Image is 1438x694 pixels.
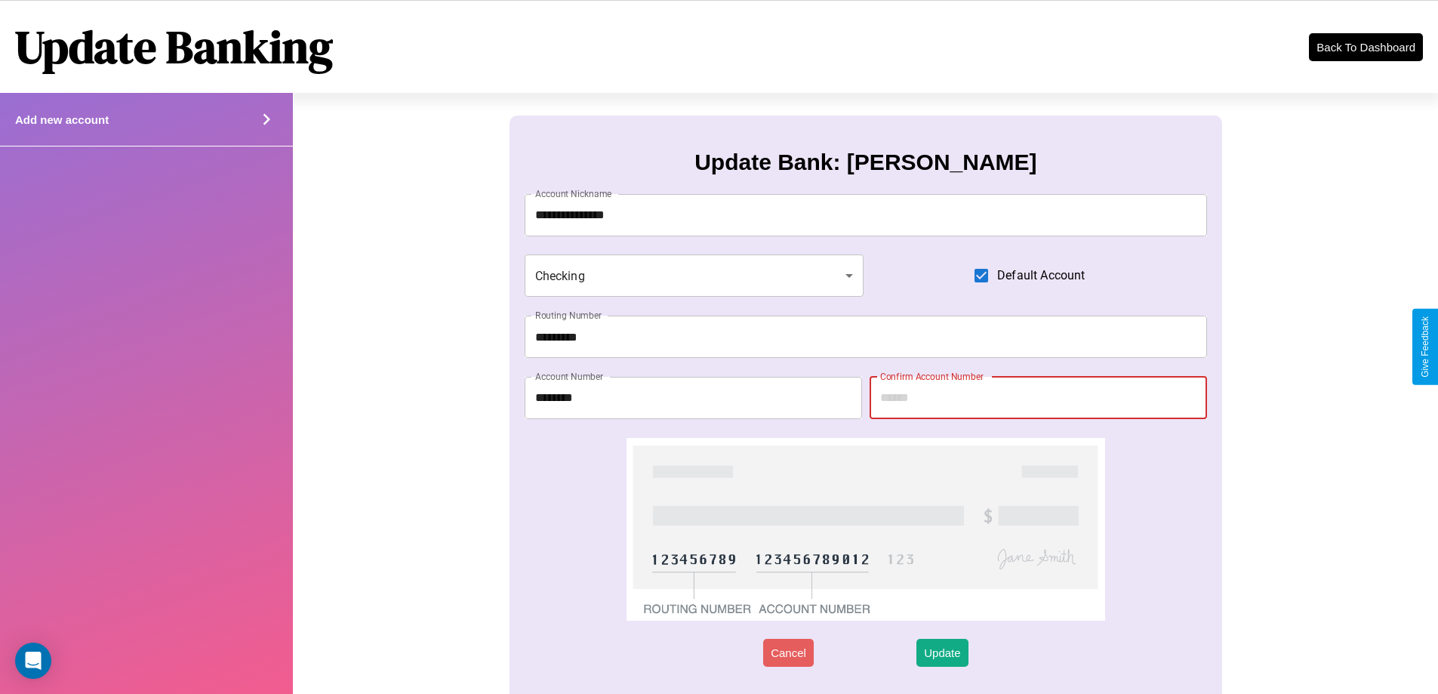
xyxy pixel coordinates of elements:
[916,639,968,667] button: Update
[1309,33,1423,61] button: Back To Dashboard
[535,309,602,322] label: Routing Number
[997,267,1085,285] span: Default Account
[627,438,1104,621] img: check
[1420,316,1430,378] div: Give Feedback
[15,643,51,679] div: Open Intercom Messenger
[15,113,109,126] h4: Add new account
[535,187,612,200] label: Account Nickname
[694,150,1036,175] h3: Update Bank: [PERSON_NAME]
[525,254,864,297] div: Checking
[15,16,333,78] h1: Update Banking
[763,639,814,667] button: Cancel
[880,370,984,383] label: Confirm Account Number
[535,370,603,383] label: Account Number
